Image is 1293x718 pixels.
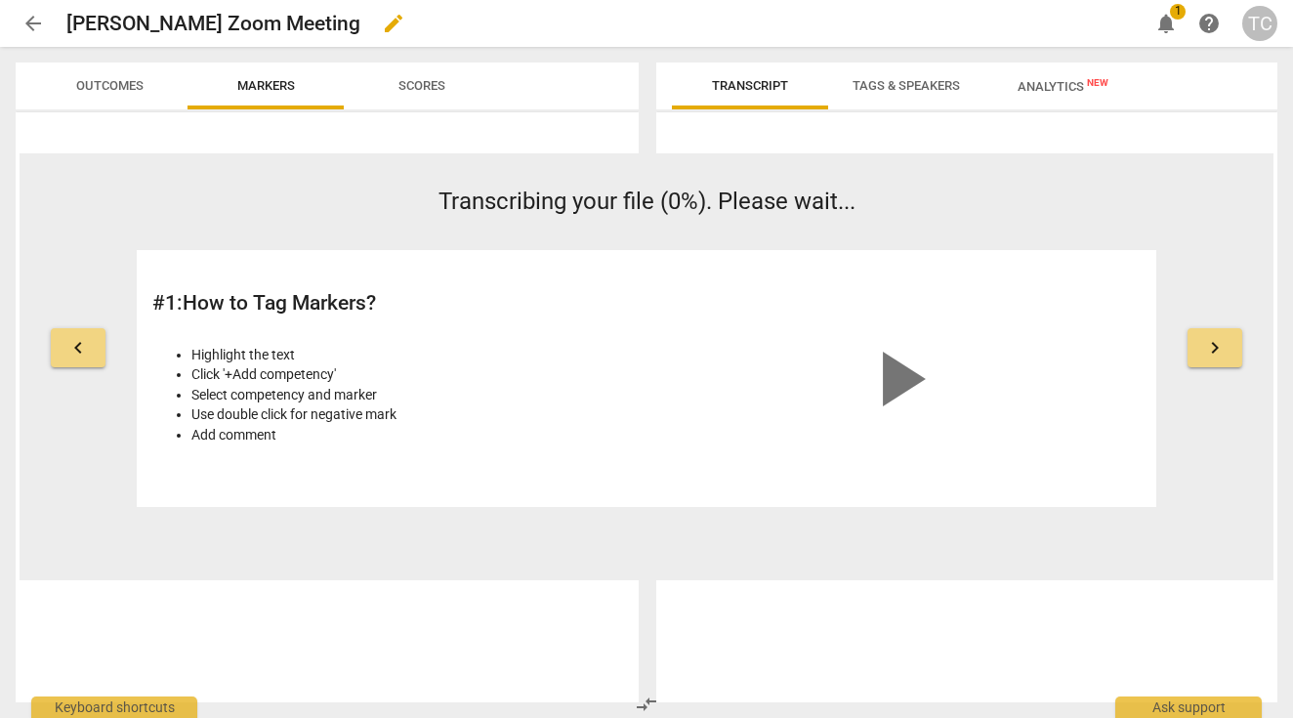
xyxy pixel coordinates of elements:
[76,78,144,93] span: Outcomes
[191,404,637,425] li: Use double click for negative mark
[1242,6,1277,41] button: TC
[438,188,855,215] span: Transcribing your file (0%). Please wait...
[1170,4,1186,20] span: 1
[853,78,960,93] span: Tags & Speakers
[1191,6,1227,41] a: Help
[191,385,637,405] li: Select competency and marker
[712,78,788,93] span: Transcript
[1115,697,1262,718] div: Ask support
[1154,12,1178,35] span: notifications
[66,12,360,36] h2: [PERSON_NAME] Zoom Meeting
[152,291,637,316] h2: # 1 : How to Tag Markers?
[1018,79,1108,94] span: Analytics
[191,364,637,385] li: Click '+Add competency'
[191,345,637,365] li: Highlight the text
[31,697,197,718] div: Keyboard shortcuts
[66,336,90,359] span: keyboard_arrow_left
[1087,77,1108,88] span: New
[21,12,45,35] span: arrow_back
[635,693,658,716] span: compare_arrows
[1203,336,1227,359] span: keyboard_arrow_right
[237,78,295,93] span: Markers
[191,425,637,445] li: Add comment
[398,78,445,93] span: Scores
[852,332,945,426] span: play_arrow
[1148,6,1184,41] button: Notifications
[382,12,405,35] span: edit
[1197,12,1221,35] span: help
